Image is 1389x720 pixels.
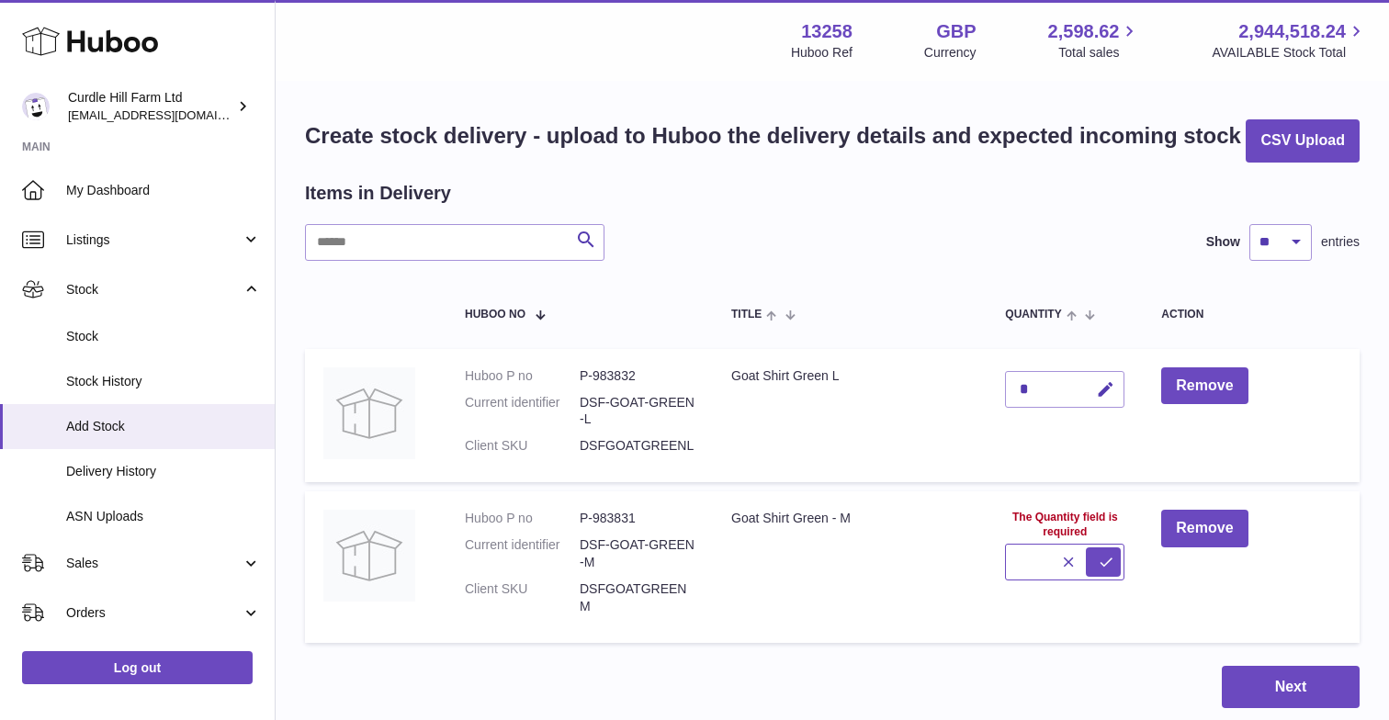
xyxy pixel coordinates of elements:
dd: P-983831 [580,510,694,527]
span: 2,598.62 [1048,19,1120,44]
h1: Create stock delivery - upload to Huboo the delivery details and expected incoming stock [305,121,1241,151]
dd: P-983832 [580,367,694,385]
span: Total sales [1058,44,1140,62]
img: will@diddlysquatfarmshop.com [22,93,50,120]
dd: DSF-GOAT-GREEN-M [580,536,694,571]
dt: Client SKU [465,580,580,615]
a: Log out [22,651,253,684]
span: AVAILABLE Stock Total [1212,44,1367,62]
span: Delivery History [66,463,261,480]
span: 2,944,518.24 [1238,19,1346,44]
div: The Quantity field is required [1005,510,1124,539]
button: Remove [1161,510,1248,547]
span: Huboo no [465,309,525,321]
strong: GBP [936,19,976,44]
dt: Current identifier [465,536,580,571]
td: Goat Shirt Green L [713,349,987,483]
img: Goat Shirt Green L [323,367,415,459]
span: My Dashboard [66,182,261,199]
a: 2,944,518.24 AVAILABLE Stock Total [1212,19,1367,62]
label: Show [1206,233,1240,251]
span: Stock History [66,373,261,390]
button: Remove [1161,367,1248,405]
div: Action [1161,309,1341,321]
div: Currency [924,44,977,62]
dd: DSFGOATGREENL [580,437,694,455]
span: entries [1321,233,1360,251]
button: Next [1222,666,1360,709]
div: Curdle Hill Farm Ltd [68,89,233,124]
span: ASN Uploads [66,508,261,525]
dt: Huboo P no [465,510,580,527]
span: Quantity [1005,309,1061,321]
span: Stock [66,328,261,345]
button: CSV Upload [1246,119,1360,163]
dt: Current identifier [465,394,580,429]
dd: DSF-GOAT-GREEN-L [580,394,694,429]
div: Huboo Ref [791,44,853,62]
span: [EMAIL_ADDRESS][DOMAIN_NAME] [68,107,270,122]
img: Goat Shirt Green - M [323,510,415,602]
td: Goat Shirt Green - M [713,491,987,642]
strong: 13258 [801,19,853,44]
a: 2,598.62 Total sales [1048,19,1141,62]
h2: Items in Delivery [305,181,451,206]
span: Title [731,309,762,321]
dd: DSFGOATGREENM [580,580,694,615]
span: Orders [66,604,242,622]
span: Add Stock [66,418,261,435]
span: Sales [66,555,242,572]
dt: Client SKU [465,437,580,455]
span: Listings [66,231,242,249]
dt: Huboo P no [465,367,580,385]
span: Stock [66,281,242,298]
